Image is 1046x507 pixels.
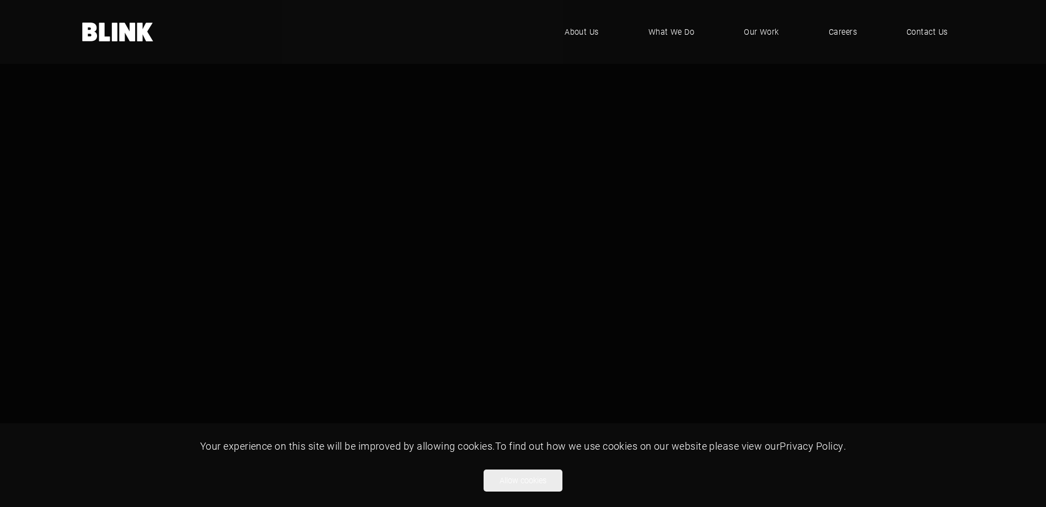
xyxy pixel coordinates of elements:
span: What We Do [648,26,695,38]
a: Contact Us [890,15,964,48]
button: Allow cookies [484,470,562,492]
span: Our Work [744,26,779,38]
span: About Us [565,26,599,38]
span: Contact Us [906,26,948,38]
a: Privacy Policy [780,439,843,452]
a: Our Work [727,15,796,48]
a: What We Do [632,15,711,48]
a: About Us [548,15,615,48]
span: Careers [829,26,857,38]
span: Your experience on this site will be improved by allowing cookies. To find out how we use cookies... [200,439,846,452]
a: Home [82,23,154,41]
a: Careers [812,15,873,48]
